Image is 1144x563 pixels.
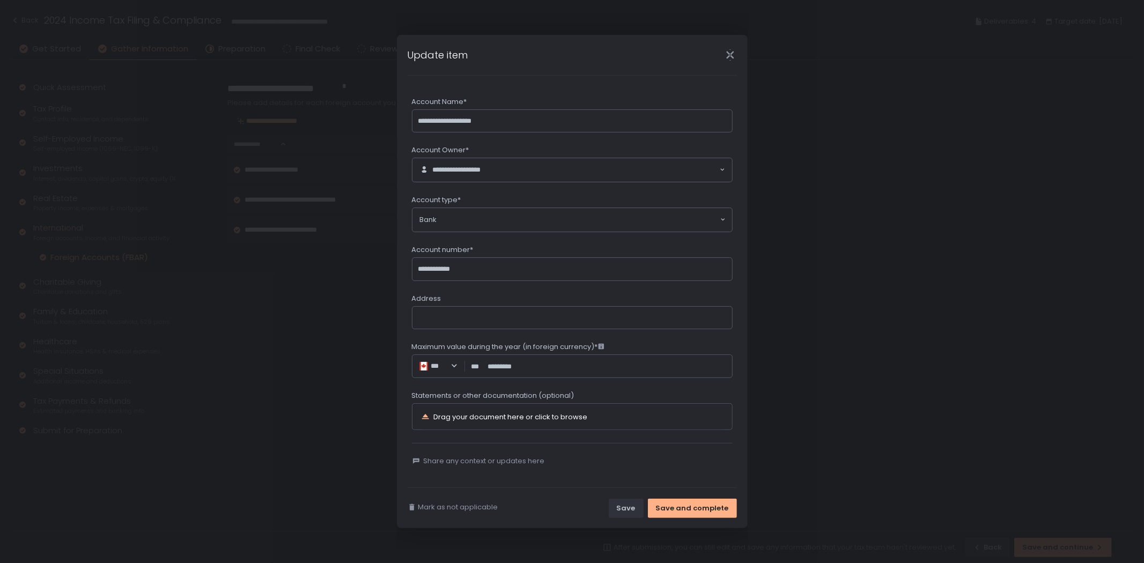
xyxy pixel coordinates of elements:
[420,214,437,225] span: Bank
[617,503,636,513] div: Save
[656,503,729,513] div: Save and complete
[434,413,588,420] div: Drag your document here or click to browse
[424,456,545,466] span: Share any context or updates here
[446,361,449,372] input: Search for option
[412,145,469,155] span: Account Owner*
[418,361,458,372] div: Search for option
[412,208,732,232] div: Search for option
[412,294,441,303] span: Address
[491,165,719,175] input: Search for option
[418,502,498,512] span: Mark as not applicable
[437,214,719,225] input: Search for option
[412,158,732,182] div: Search for option
[412,245,474,255] span: Account number*
[609,499,644,518] button: Save
[713,49,748,61] div: Close
[408,48,468,62] h1: Update item
[412,97,467,107] span: Account Name*
[412,342,604,352] span: Maximum value during the year (in foreign currency)*
[648,499,737,518] button: Save and complete
[412,195,461,205] span: Account type*
[412,391,574,401] span: Statements or other documentation (optional)
[408,502,498,512] button: Mark as not applicable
